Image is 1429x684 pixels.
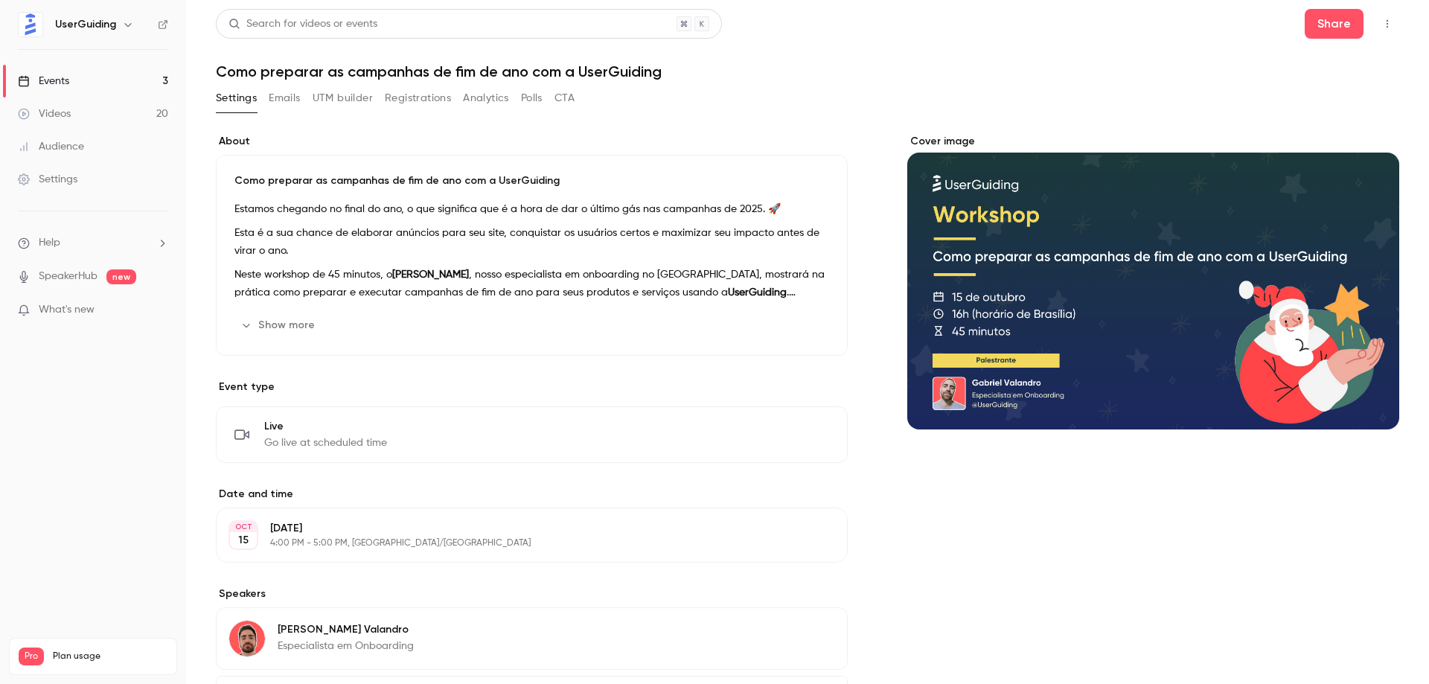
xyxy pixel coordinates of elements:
p: Estamos chegando no final do ano, o que significa que é a hora de dar o último gás nas campanhas ... [234,200,829,218]
span: Pro [19,648,44,665]
iframe: Noticeable Trigger [150,304,168,317]
button: Share [1305,9,1364,39]
p: Neste workshop de 45 minutos, o , nosso especialista em onboarding no [GEOGRAPHIC_DATA], mostrará... [234,266,829,301]
p: Esta é a sua chance de elaborar anúncios para seu site, conquistar os usuários certos e maximizar... [234,224,829,260]
button: Settings [216,86,257,110]
p: 15 [238,533,249,548]
h6: UserGuiding [55,17,116,32]
div: Search for videos or events [228,16,377,32]
span: new [106,269,136,284]
span: Help [39,235,60,251]
strong: UserGuiding [728,287,787,298]
p: Event type [216,380,848,394]
span: Plan usage [53,651,167,662]
div: Audience [18,139,84,154]
li: help-dropdown-opener [18,235,168,251]
label: Speakers [216,586,848,601]
button: Polls [521,86,543,110]
button: CTA [554,86,575,110]
span: Live [264,419,387,434]
label: Cover image [907,134,1399,149]
div: Events [18,74,69,89]
img: Gabriel Valandro [229,621,265,656]
h1: Como preparar as campanhas de fim de ano com a UserGuiding [216,63,1399,80]
p: [DATE] [270,521,769,536]
p: [PERSON_NAME] Valandro [278,622,414,637]
span: What's new [39,302,95,318]
button: Analytics [463,86,509,110]
a: SpeakerHub [39,269,97,284]
span: Go live at scheduled time [264,435,387,450]
button: Registrations [385,86,451,110]
strong: [PERSON_NAME] [392,269,469,280]
label: Date and time [216,487,848,502]
div: OCT [230,522,257,532]
section: Cover image [907,134,1399,429]
div: Gabriel Valandro[PERSON_NAME] ValandroEspecialista em Onboarding [216,607,848,670]
img: UserGuiding [19,13,42,36]
div: Settings [18,172,77,187]
p: Como preparar as campanhas de fim de ano com a UserGuiding [234,173,829,188]
button: Emails [269,86,300,110]
p: Especialista em Onboarding [278,639,414,653]
label: About [216,134,848,149]
div: Videos [18,106,71,121]
button: UTM builder [313,86,373,110]
button: Show more [234,313,324,337]
p: 4:00 PM - 5:00 PM, [GEOGRAPHIC_DATA]/[GEOGRAPHIC_DATA] [270,537,769,549]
